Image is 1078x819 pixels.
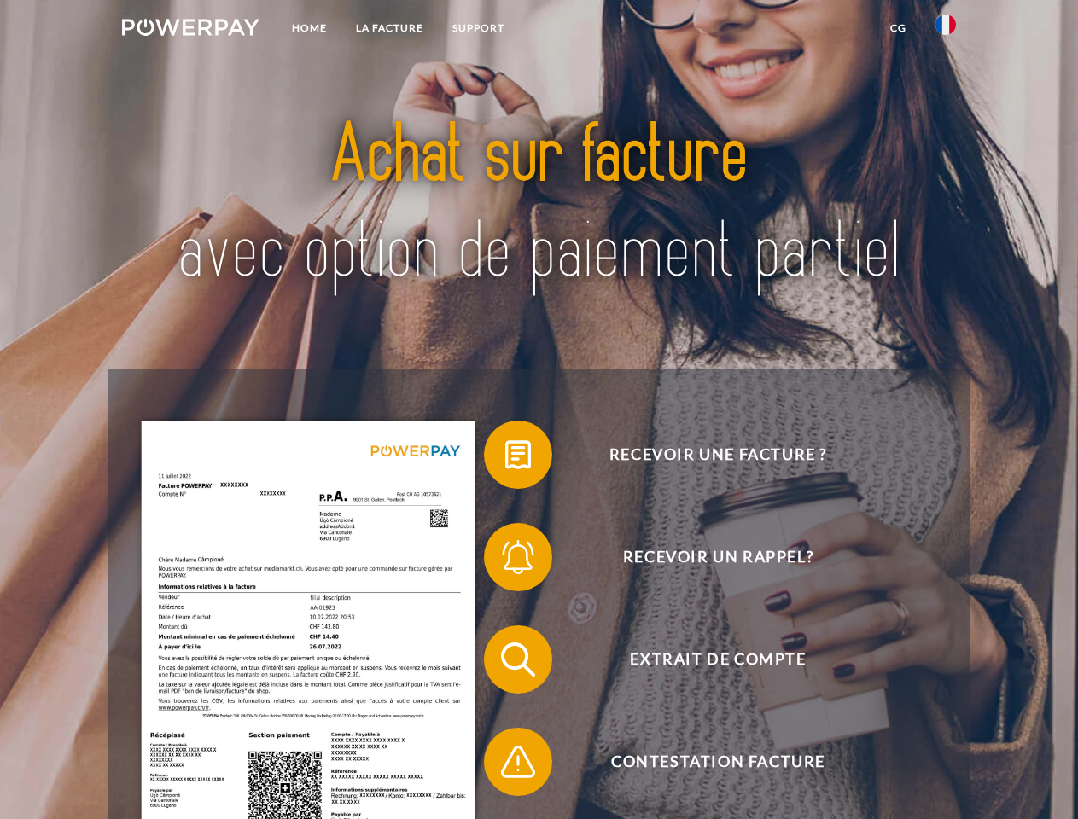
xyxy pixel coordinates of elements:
[438,13,519,44] a: Support
[484,728,928,796] button: Contestation Facture
[341,13,438,44] a: LA FACTURE
[497,638,539,681] img: qb_search.svg
[876,13,921,44] a: CG
[509,625,927,694] span: Extrait de compte
[122,19,259,36] img: logo-powerpay-white.svg
[935,15,956,35] img: fr
[163,82,915,327] img: title-powerpay_fr.svg
[484,421,928,489] button: Recevoir une facture ?
[509,421,927,489] span: Recevoir une facture ?
[509,523,927,591] span: Recevoir un rappel?
[484,523,928,591] button: Recevoir un rappel?
[484,625,928,694] button: Extrait de compte
[509,728,927,796] span: Contestation Facture
[497,536,539,578] img: qb_bell.svg
[277,13,341,44] a: Home
[497,741,539,783] img: qb_warning.svg
[497,433,539,476] img: qb_bill.svg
